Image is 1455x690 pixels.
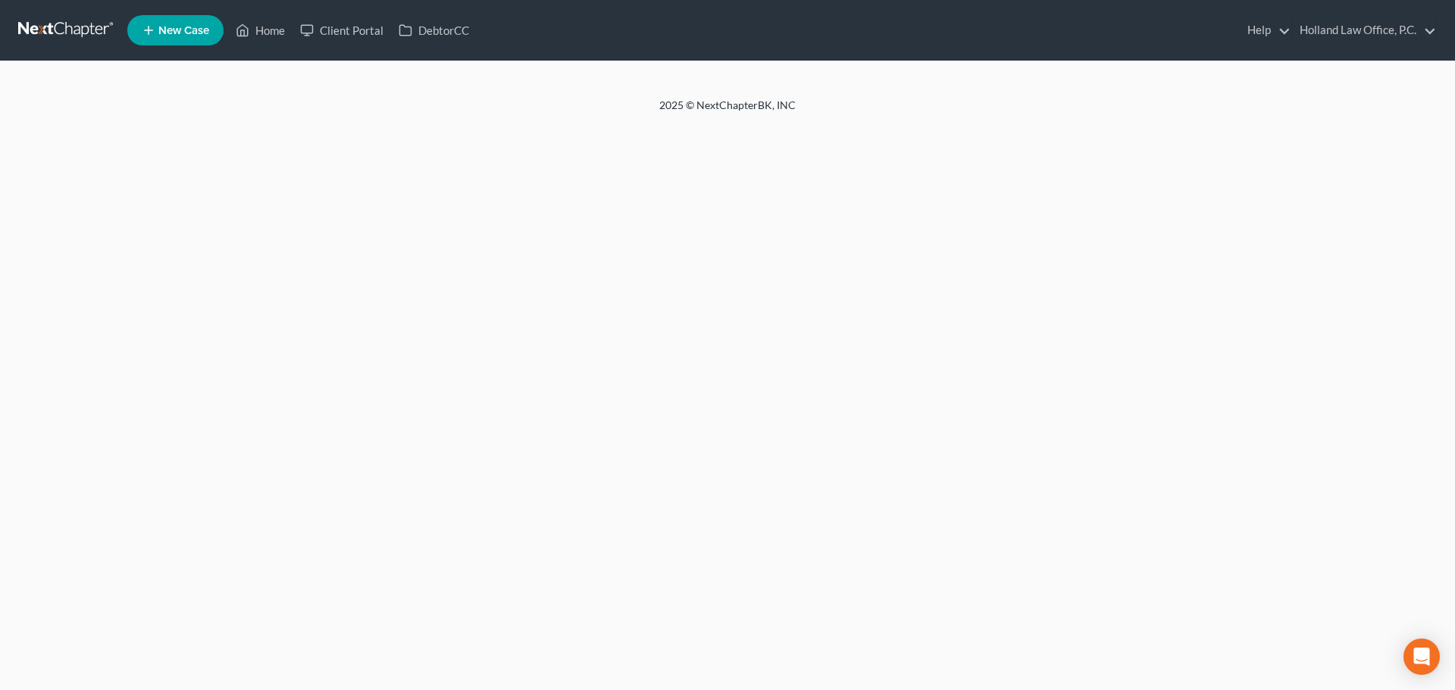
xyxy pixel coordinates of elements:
a: Client Portal [293,17,391,44]
new-legal-case-button: New Case [127,15,224,45]
div: 2025 © NextChapterBK, INC [296,98,1159,125]
a: Help [1240,17,1291,44]
a: Holland Law Office, P.C. [1292,17,1436,44]
a: DebtorCC [391,17,477,44]
a: Home [228,17,293,44]
div: Open Intercom Messenger [1403,638,1440,675]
